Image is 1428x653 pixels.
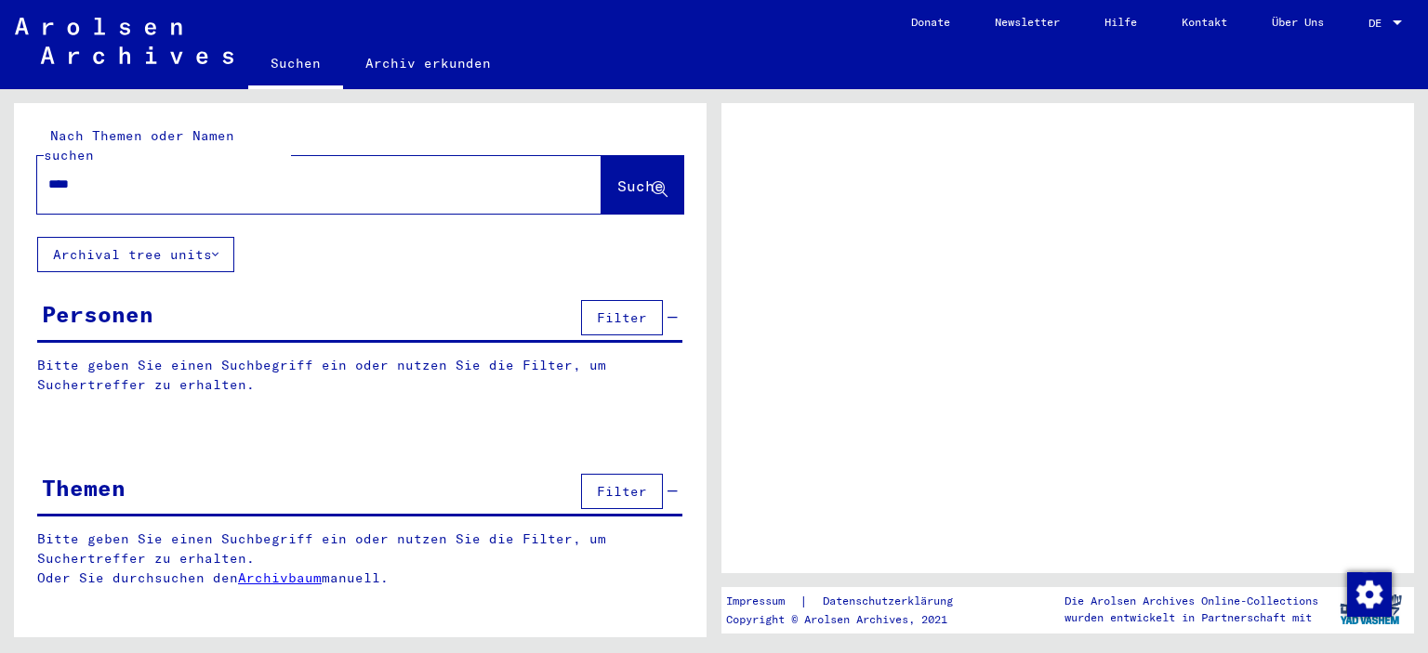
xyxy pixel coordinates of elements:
img: Zustimmung ändern [1347,572,1392,617]
div: Personen [42,297,153,331]
p: Bitte geben Sie einen Suchbegriff ein oder nutzen Sie die Filter, um Suchertreffer zu erhalten. O... [37,529,683,588]
span: Filter [597,483,647,500]
img: yv_logo.png [1336,586,1406,633]
a: Archivbaum [238,569,322,586]
div: | [726,592,975,611]
img: Arolsen_neg.svg [15,18,233,64]
p: Copyright © Arolsen Archives, 2021 [726,611,975,628]
button: Filter [581,300,663,335]
span: DE [1368,17,1389,30]
p: Die Arolsen Archives Online-Collections [1064,593,1318,609]
a: Suchen [248,41,343,89]
button: Filter [581,474,663,509]
button: Archival tree units [37,237,234,272]
span: Suche [617,176,664,195]
p: Bitte geben Sie einen Suchbegriff ein oder nutzen Sie die Filter, um Suchertreffer zu erhalten. [37,356,682,395]
a: Impressum [726,592,800,611]
button: Suche [602,156,683,214]
a: Archiv erkunden [343,41,513,85]
mat-label: Nach Themen oder Namen suchen [44,127,234,163]
span: Filter [597,309,647,326]
div: Themen [42,471,126,504]
p: wurden entwickelt in Partnerschaft mit [1064,609,1318,626]
a: Datenschutzerklärung [808,592,975,611]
